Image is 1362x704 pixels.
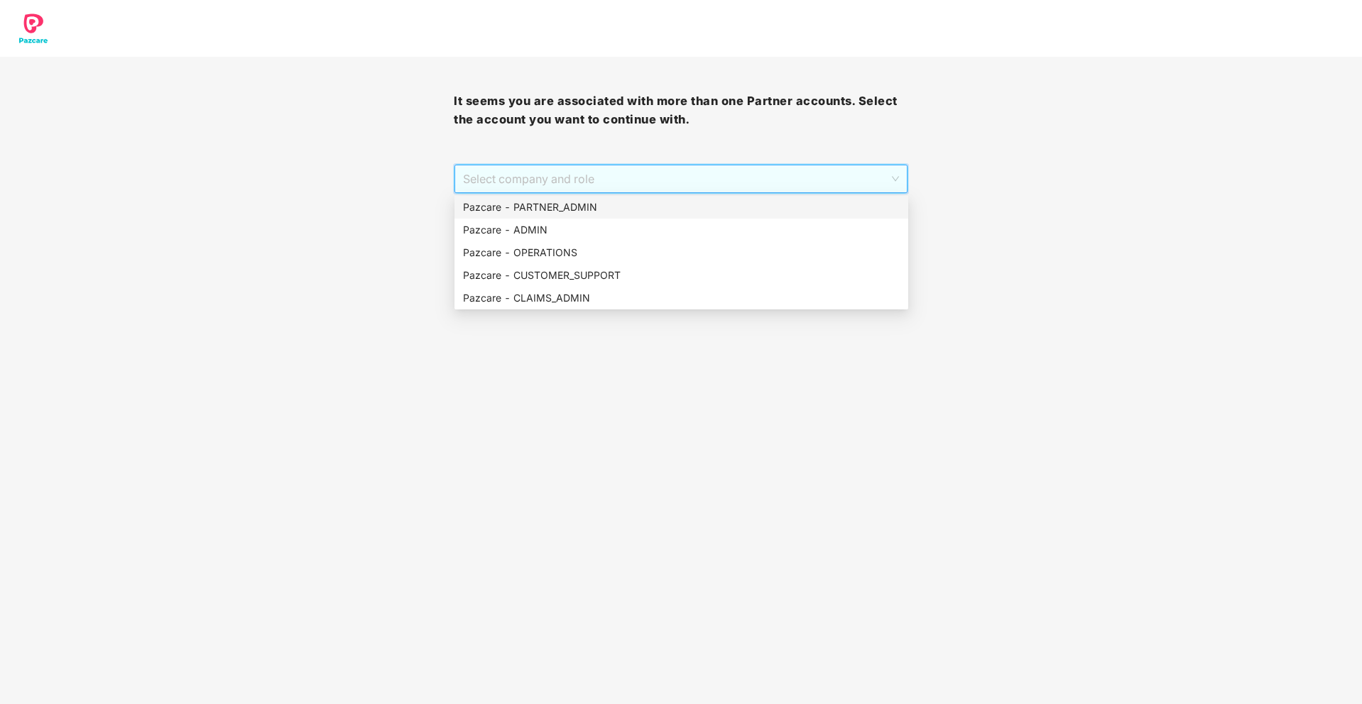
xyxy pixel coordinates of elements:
div: Pazcare - PARTNER_ADMIN [463,199,900,215]
div: Pazcare - OPERATIONS [463,245,900,260]
div: Pazcare - OPERATIONS [454,241,908,264]
div: Pazcare - CLAIMS_ADMIN [454,287,908,309]
span: Select company and role [463,165,898,192]
h3: It seems you are associated with more than one Partner accounts. Select the account you want to c... [454,92,908,128]
div: Pazcare - CUSTOMER_SUPPORT [463,268,900,283]
div: Pazcare - CUSTOMER_SUPPORT [454,264,908,287]
div: Pazcare - PARTNER_ADMIN [454,196,908,219]
div: Pazcare - ADMIN [454,219,908,241]
div: Pazcare - CLAIMS_ADMIN [463,290,900,306]
div: Pazcare - ADMIN [463,222,900,238]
